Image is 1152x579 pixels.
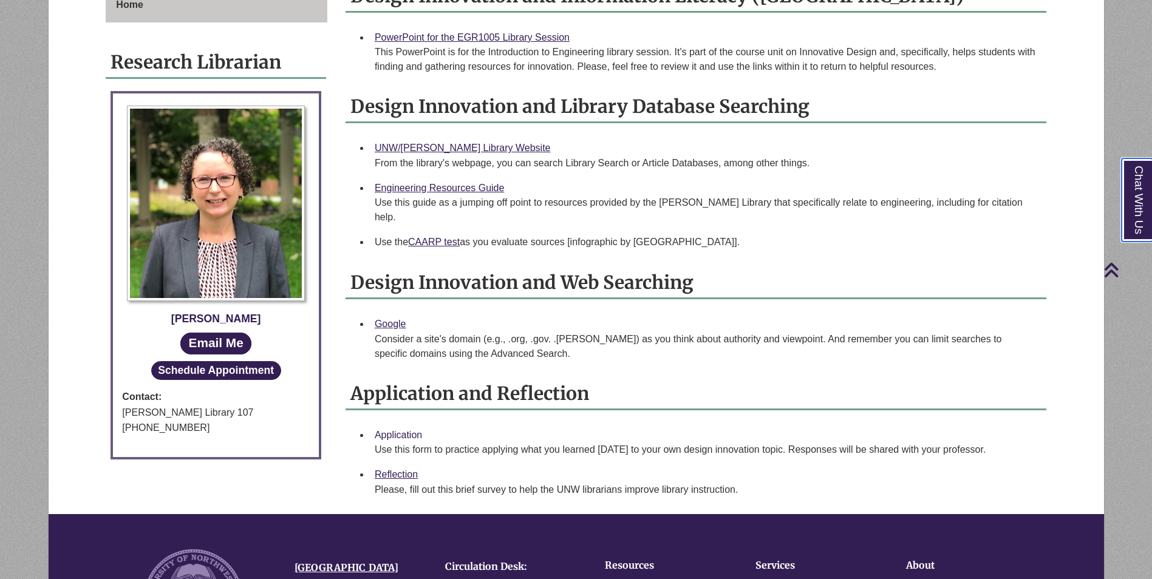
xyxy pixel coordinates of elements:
button: Schedule Appointment [151,361,281,380]
h2: Application and Reflection [346,378,1046,410]
div: [PERSON_NAME] [122,310,310,327]
a: Profile Photo [PERSON_NAME] [122,106,310,327]
a: Email Me [180,333,251,354]
h2: Design Innovation and Web Searching [346,267,1046,299]
a: Google [375,319,406,329]
a: PowerPoint for the EGR1005 Library Session [375,32,570,42]
h2: Design Innovation and Library Database Searching [346,91,1046,123]
a: Reflection [375,469,418,479]
div: [PHONE_NUMBER] [122,420,310,436]
div: [PERSON_NAME] Library 107 [122,405,310,421]
h2: Research Librarian [106,47,326,79]
div: Consider a site's domain (e.g., .org, .gov. .[PERSON_NAME]) as you think about authority and view... [375,332,1037,361]
h4: About [906,560,1019,571]
a: CAARP test [408,237,460,247]
a: Back to Top [1103,262,1149,278]
a: UNW/[PERSON_NAME] Library Website [375,143,551,153]
a: [GEOGRAPHIC_DATA] [295,561,398,574]
a: Engineering Resources Guide [375,183,504,193]
h4: Services [755,560,868,571]
h4: Circulation Desk: [445,561,578,572]
img: Profile Photo [127,106,305,301]
h4: Resources [605,560,718,571]
div: Please, fill out this brief survey to help ​the UNW librarians improve library instruction. [375,482,1037,497]
div: Use this guide as a jumping off point to resources provided by the [PERSON_NAME] Library that spe... [375,195,1037,225]
li: Use the as you evaluate sources [infographic by [GEOGRAPHIC_DATA]]. [370,229,1041,255]
a: Application [375,430,422,440]
strong: Contact: [122,389,310,405]
div: From the library's webpage, you can search Library Search or Article Databases, among other things. [375,156,1037,171]
div: This PowerPoint is for the Introduction to Engineering library session. It's part of the course u... [375,45,1037,74]
div: Use this form to practice applying what you learned [DATE] to your own design innovation topic. R... [375,442,1037,457]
